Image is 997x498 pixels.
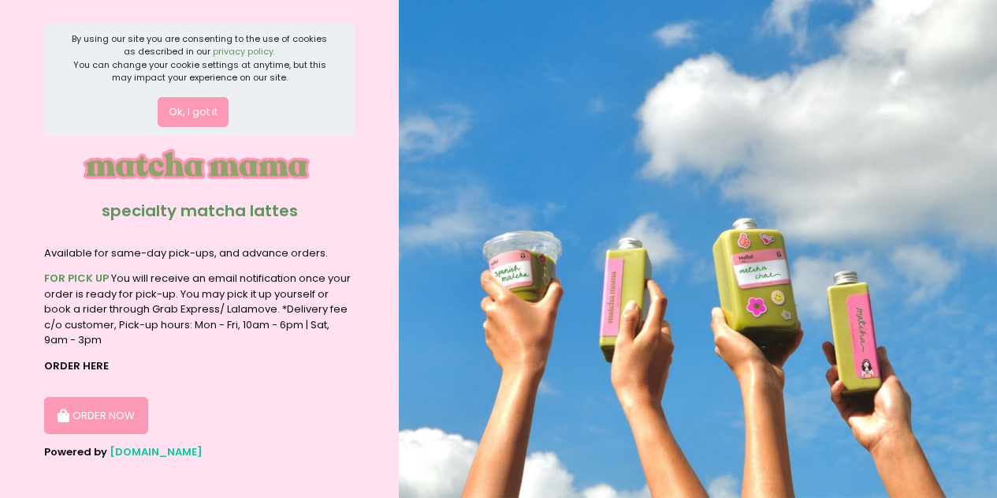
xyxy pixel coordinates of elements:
[79,146,315,185] img: Matcha Mama
[213,45,275,58] a: privacy policy.
[44,271,109,286] b: FOR PICK UP
[44,185,355,235] div: specialty matcha lattes
[44,271,355,348] div: You will receive an email notification once your order is ready for pick-up. You may pick it up y...
[44,397,148,435] button: ORDER NOW
[110,444,203,459] a: [DOMAIN_NAME]
[44,444,355,460] div: Powered by
[44,245,355,261] div: Available for same-day pick-ups, and advance orders.
[71,32,329,84] div: By using our site you are consenting to the use of cookies as described in our You can change you...
[158,97,229,127] button: Ok, I got it
[44,358,355,374] div: ORDER HERE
